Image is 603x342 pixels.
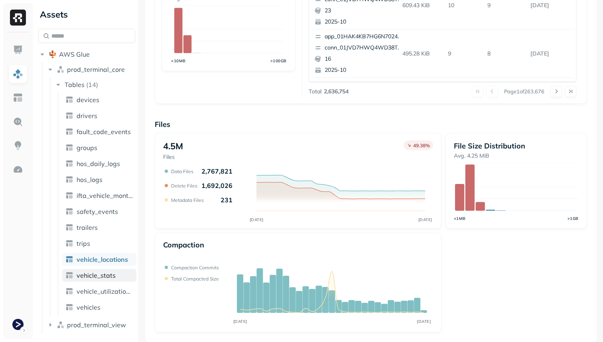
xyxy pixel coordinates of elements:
[325,18,402,26] p: 2025-10
[77,160,120,168] span: hos_daily_logs
[413,142,430,148] p: 49.38 %
[399,47,445,61] p: 495.28 KiB
[77,208,118,215] span: safety_events
[13,93,23,103] img: Asset Explorer
[49,50,57,58] img: root
[311,30,406,77] button: app_01HAK4KB7HG6N7024210G3S8D5conn_01JVD7HWQ4WD38TFSKRA8FEG3B162025-10
[62,93,136,106] a: devices
[311,78,406,126] button: app_01HAK4KB7HG6N7024210G3S8D5conn_01JVD7GRWFNRNGHH53HT353TGZ52025-10
[65,255,73,263] img: table
[270,58,287,63] tspan: >100GB
[454,152,579,160] p: Avg. 4.25 MiB
[54,78,136,91] button: Tables(14)
[65,271,73,279] img: table
[163,140,183,152] p: 4.5M
[325,7,402,15] p: 23
[325,33,402,41] p: app_01HAK4KB7HG6N7024210G3S8D5
[504,88,544,95] p: Page 1 of 263,676
[62,237,136,250] a: trips
[325,55,402,63] p: 16
[221,196,233,204] p: 231
[77,303,100,311] span: vehicles
[62,173,136,186] a: hos_logs
[65,160,73,168] img: table
[62,253,136,266] a: vehicle_locations
[171,183,197,189] p: Delete Files
[201,182,233,190] p: 1,692,026
[59,50,90,58] span: AWS Glue
[77,176,102,184] span: hos_logs
[65,128,73,136] img: table
[77,144,97,152] span: groups
[62,157,136,170] a: hos_daily_logs
[57,65,65,73] img: namespace
[155,120,587,129] p: Files
[13,69,23,79] img: Assets
[171,197,204,203] p: Metadata Files
[325,66,402,74] p: 2025-10
[65,287,73,295] img: table
[171,58,186,63] tspan: <10MB
[86,81,98,89] p: ( 14 )
[324,88,349,95] p: 2,636,754
[62,109,136,122] a: drivers
[57,321,65,329] img: namespace
[65,239,73,247] img: table
[201,167,233,175] p: 2,767,821
[67,65,125,73] span: prod_terminal_core
[13,45,23,55] img: Dashboard
[65,96,73,104] img: table
[171,265,219,271] p: Compaction commits
[417,319,431,324] tspan: [DATE]
[46,318,136,331] button: prod_terminal_view
[13,164,23,175] img: Optimization
[13,117,23,127] img: Query Explorer
[62,221,136,234] a: trailers
[171,168,193,174] p: Data Files
[325,44,402,52] p: conn_01JVD7HWQ4WD38TFSKRA8FEG3B
[233,319,247,324] tspan: [DATE]
[77,128,131,136] span: fault_code_events
[10,10,26,26] img: Ryft
[171,276,219,282] p: Total compacted size
[454,216,466,221] tspan: <1MB
[568,216,579,221] tspan: >1GB
[65,81,85,89] span: Tables
[13,140,23,151] img: Insights
[418,217,432,222] tspan: [DATE]
[65,223,73,231] img: table
[163,153,183,161] p: Files
[77,112,97,120] span: drivers
[62,141,136,154] a: groups
[65,303,73,311] img: table
[249,217,263,222] tspan: [DATE]
[77,271,116,279] span: vehicle_stats
[62,269,136,282] a: vehicle_stats
[309,88,321,95] p: Total
[62,301,136,314] a: vehicles
[62,189,136,202] a: ifta_vehicle_months
[445,47,484,61] p: 9
[163,240,204,249] p: Compaction
[77,287,133,295] span: vehicle_utilization_day
[65,192,73,200] img: table
[454,141,579,150] p: File Size Distribution
[77,223,98,231] span: trailers
[67,321,126,329] span: prod_terminal_view
[77,255,128,263] span: vehicle_locations
[65,176,73,184] img: table
[77,192,133,200] span: ifta_vehicle_months
[484,47,527,61] p: 8
[65,144,73,152] img: table
[62,285,136,298] a: vehicle_utilization_day
[38,48,135,61] button: AWS Glue
[12,319,24,330] img: Terminal
[38,8,135,21] div: Assets
[65,112,73,120] img: table
[77,239,90,247] span: trips
[62,125,136,138] a: fault_code_events
[65,208,73,215] img: table
[527,47,573,61] p: Oct 6, 2025
[62,205,136,218] a: safety_events
[77,96,99,104] span: devices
